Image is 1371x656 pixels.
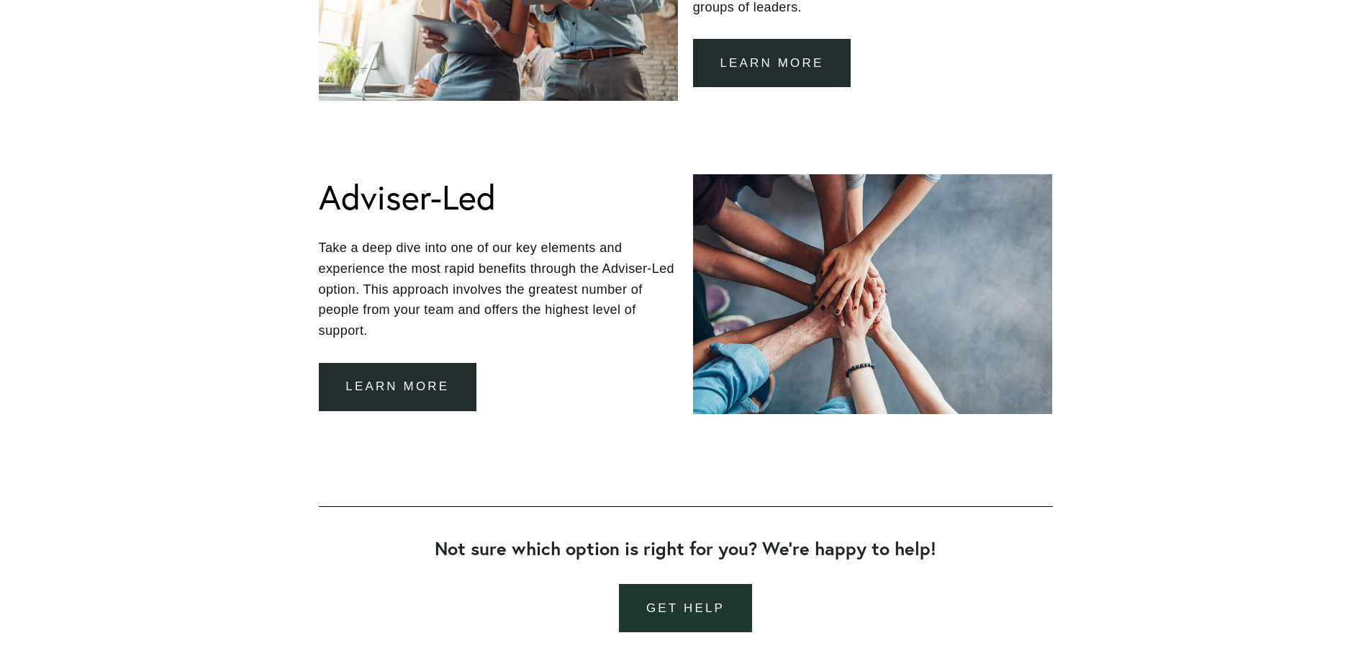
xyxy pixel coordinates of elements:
[319,176,496,218] h1: Adviser-Led
[319,363,477,411] a: learn more
[319,238,679,341] p: Take a deep dive into one of our key elements and experience the most rapid benefits through the ...
[619,584,752,632] a: get help
[693,39,851,87] a: learn more
[435,536,936,560] strong: Not sure which option is right for you? We’re happy to help!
